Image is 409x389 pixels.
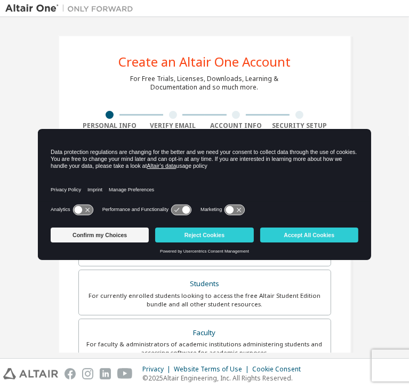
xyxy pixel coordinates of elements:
[131,75,279,92] div: For Free Trials, Licenses, Downloads, Learning & Documentation and so much more.
[3,368,58,379] img: altair_logo.svg
[142,365,174,374] div: Privacy
[118,55,291,68] div: Create an Altair One Account
[205,121,268,130] div: Account Info
[142,374,307,383] p: © 2025 Altair Engineering, Inc. All Rights Reserved.
[78,121,142,130] div: Personal Info
[141,121,205,130] div: Verify Email
[174,365,252,374] div: Website Terms of Use
[100,368,111,379] img: linkedin.svg
[85,291,324,309] div: For currently enrolled students looking to access the free Altair Student Edition bundle and all ...
[268,121,331,130] div: Security Setup
[82,368,93,379] img: instagram.svg
[65,368,76,379] img: facebook.svg
[85,340,324,357] div: For faculty & administrators of academic institutions administering students and accessing softwa...
[85,326,324,341] div: Faculty
[85,277,324,291] div: Students
[117,368,133,379] img: youtube.svg
[252,365,307,374] div: Cookie Consent
[5,3,139,14] img: Altair One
